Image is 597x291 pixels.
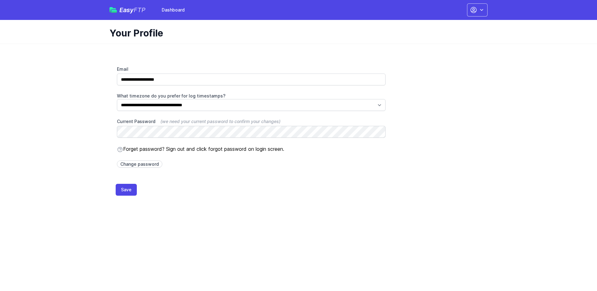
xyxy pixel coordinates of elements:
a: EasyFTP [109,7,146,13]
a: Change password [117,160,162,168]
span: (we need your current password to confirm your changes) [160,119,280,124]
span: Easy [119,7,146,13]
p: Forget password? Sign out and click forgot password on login screen. [117,145,386,153]
label: Current Password [117,118,386,125]
span: FTP [134,6,146,14]
img: easyftp_logo.png [109,7,117,13]
button: Save [116,184,137,196]
label: Email [117,66,386,72]
a: Dashboard [158,4,188,16]
label: What timezone do you prefer for log timestamps? [117,93,386,99]
h1: Your Profile [109,27,483,39]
